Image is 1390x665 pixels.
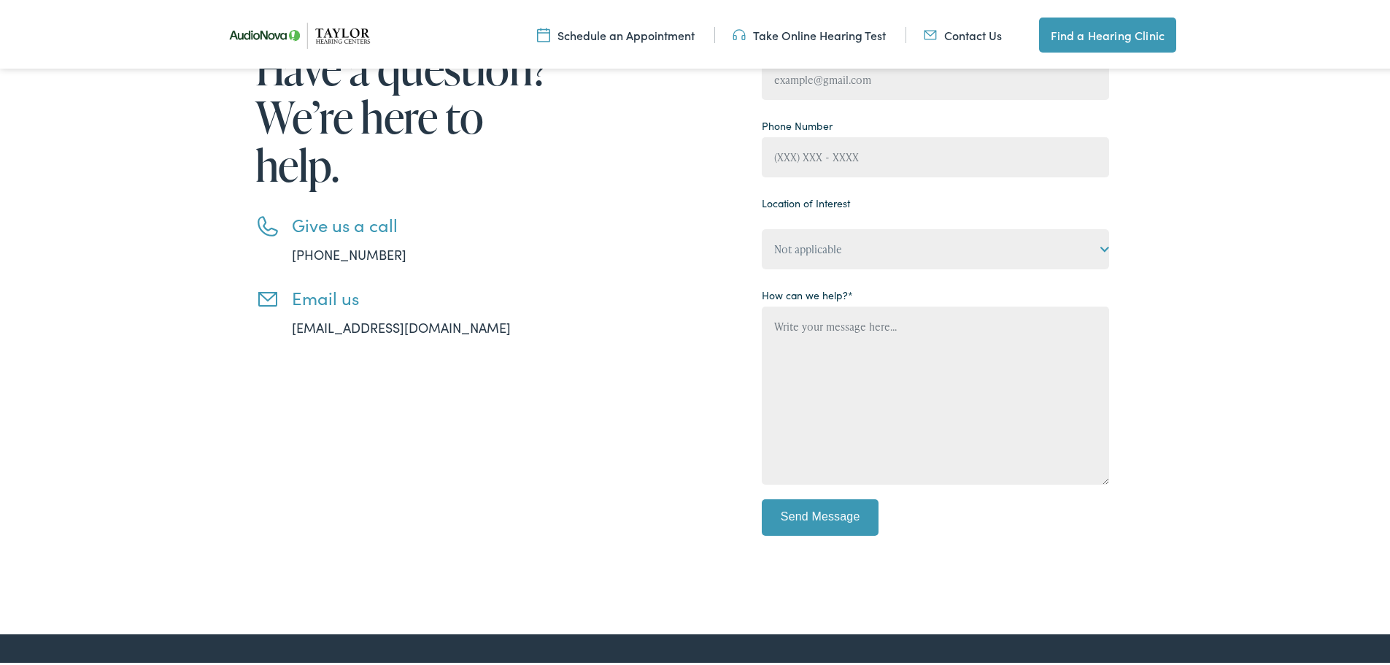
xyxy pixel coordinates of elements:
[292,242,406,261] a: [PHONE_NUMBER]
[762,57,1109,97] input: example@gmail.com
[924,24,937,40] img: utility icon
[762,193,850,208] label: Location of Interest
[762,285,853,300] label: How can we help?
[924,24,1002,40] a: Contact Us
[733,24,886,40] a: Take Online Hearing Test
[537,24,695,40] a: Schedule an Appointment
[292,315,511,334] a: [EMAIL_ADDRESS][DOMAIN_NAME]
[1039,15,1176,50] a: Find a Hearing Clinic
[292,212,555,233] h3: Give us a call
[733,24,746,40] img: utility icon
[762,115,833,131] label: Phone Number
[292,285,555,306] h3: Email us
[762,496,879,533] input: Send Message
[537,24,550,40] img: utility icon
[762,134,1109,174] input: (XXX) XXX - XXXX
